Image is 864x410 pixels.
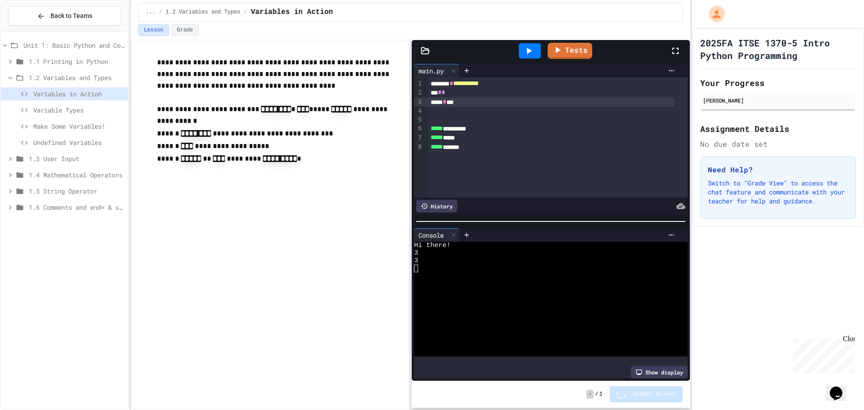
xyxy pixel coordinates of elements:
[700,139,856,149] div: No due date set
[29,170,125,180] span: 1.4 Mathematical Operators
[414,134,423,143] div: 7
[416,200,457,212] div: History
[33,89,125,99] span: Variables in Action
[708,164,848,175] h3: Need Help?
[29,73,125,82] span: 1.2 Variables and Types
[29,186,125,196] span: 1.5 String Operator
[414,66,448,76] div: main.py
[414,242,450,249] span: Hi there!
[414,143,423,152] div: 8
[29,57,125,66] span: 1.1 Printing in Python
[548,43,592,59] a: Tests
[414,249,418,257] span: 3
[29,154,125,163] span: 1.3 User Input
[50,11,92,21] span: Back to Teams
[700,77,856,89] h2: Your Progress
[699,4,727,24] div: My Account
[414,116,423,125] div: 5
[789,335,855,373] iframe: chat widget
[414,79,423,88] div: 1
[633,391,675,398] span: Submit Answer
[414,98,423,107] div: 3
[33,138,125,147] span: Undefined Variables
[4,4,62,57] div: Chat with us now!Close
[29,203,125,212] span: 1.6 Comments and end= & sep=
[700,36,856,62] h1: 2025FA ITSE 1370-5 Intro Python Programming
[146,9,156,16] span: ...
[33,122,125,131] span: Make Some Variables!
[251,7,333,18] span: Variables in Action
[414,124,423,133] div: 6
[703,96,853,104] div: [PERSON_NAME]
[171,24,199,36] button: Grade
[138,24,169,36] button: Lesson
[599,391,603,398] span: 1
[586,390,593,399] span: -
[595,391,598,398] span: /
[826,374,855,401] iframe: chat widget
[631,366,688,378] div: Show display
[414,88,423,97] div: 2
[166,9,241,16] span: 1.2 Variables and Types
[23,41,125,50] span: Unit 1: Basic Python and Console Interaction
[708,179,848,206] p: Switch to "Grade View" to access the chat feature and communicate with your teacher for help and ...
[414,257,418,265] span: 3
[414,230,448,240] div: Console
[700,122,856,135] h2: Assignment Details
[159,9,162,16] span: /
[414,107,423,116] div: 4
[33,105,125,115] span: Variable Types
[244,9,247,16] span: /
